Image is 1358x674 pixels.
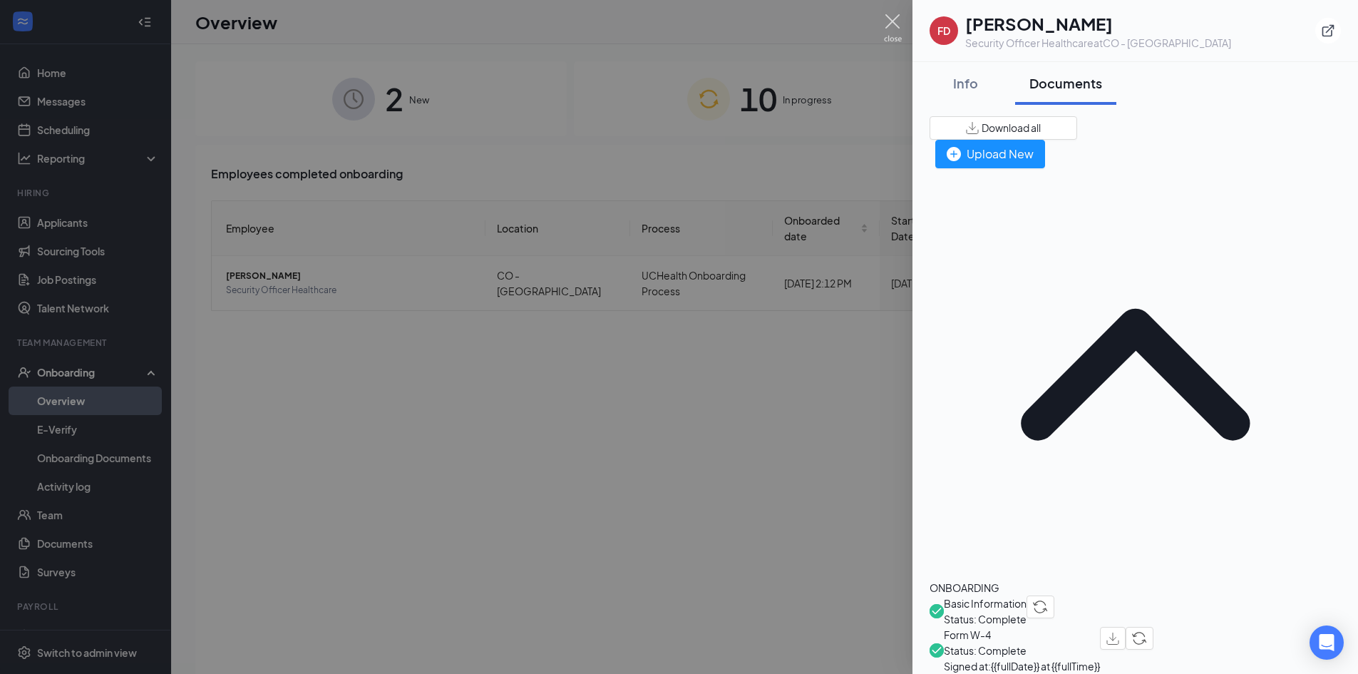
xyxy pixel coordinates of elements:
svg: ChevronUp [930,168,1341,580]
div: Open Intercom Messenger [1310,626,1344,660]
button: Download all [930,116,1077,140]
button: Upload New [935,140,1045,168]
h1: [PERSON_NAME] [965,11,1231,36]
div: FD [937,24,950,38]
div: Documents [1029,74,1102,92]
div: Info [944,74,987,92]
div: ONBOARDING [930,580,1341,596]
div: Security Officer Healthcare at CO - [GEOGRAPHIC_DATA] [965,36,1231,50]
span: Signed at: {{fullDate}} at {{fullTime}} [944,658,1100,674]
span: Download all [982,121,1041,136]
button: ExternalLink [1315,18,1341,44]
span: Form W-4 [944,627,1100,643]
svg: ExternalLink [1321,24,1335,38]
span: Basic Information [944,596,1027,611]
span: Status: Complete [944,643,1100,658]
div: Upload New [947,145,1034,163]
span: Status: Complete [944,611,1027,627]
